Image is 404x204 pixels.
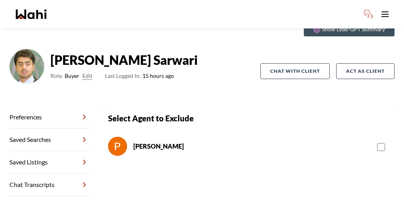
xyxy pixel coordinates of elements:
[105,71,174,81] span: 15 hours ago
[50,52,198,68] strong: [PERSON_NAME] Sarwari
[322,25,385,33] p: Show Lead-GPT Summary
[9,174,89,196] a: Chat Transcripts
[9,151,89,174] a: Saved Listings
[16,9,47,19] a: Wahi homepage
[9,106,89,128] a: Preferences
[108,113,194,123] strong: Select Agent to Exclude
[82,71,92,81] button: Edit
[9,128,89,151] a: Saved Searches
[133,142,184,151] div: [PERSON_NAME]
[377,6,393,22] button: Toggle open navigation menu
[9,49,44,84] img: ACg8ocIayOvyz7qJPwnwqOvTh2546NWirGSNw29u56YNA_FIppLusZA=s96-c
[304,22,395,36] button: Show Lead-GPT Summary
[50,71,63,81] span: Role:
[105,72,141,79] span: Last Logged In:
[260,63,330,79] button: Chat with client
[336,63,395,79] button: Act as Client
[108,137,127,156] img: chat avatar
[65,71,79,81] span: Buyer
